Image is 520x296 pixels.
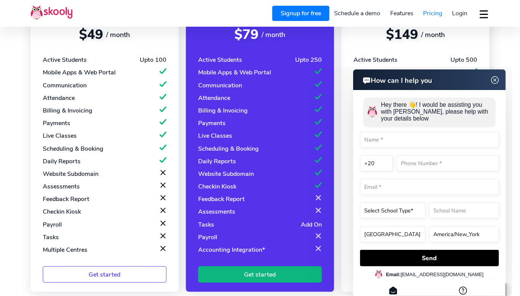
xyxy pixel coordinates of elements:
div: Communication [198,81,242,90]
div: Payments [198,119,226,127]
div: Daily Reports [198,157,236,166]
a: Login [447,7,472,19]
div: Attendance [43,94,75,102]
div: Billing & Invoicing [43,106,92,115]
div: Live Classes [43,132,77,140]
div: Accounting Integration* [198,246,265,254]
div: Active Students [43,56,87,64]
span: Pricing [423,9,442,18]
a: Schedule a demo [329,7,386,19]
button: dropdown menu [478,5,489,23]
div: Active Students [354,56,397,64]
span: / month [421,30,445,39]
a: Signup for free [272,6,329,21]
div: Assessments [43,182,80,191]
div: Upto 500 [451,56,477,64]
div: Live Classes [198,132,232,140]
div: Communication [43,81,87,90]
div: Mobile Apps & Web Portal [43,68,116,77]
img: Skooly [31,5,73,20]
div: Scheduling & Booking [198,145,259,153]
div: Attendance [198,94,230,102]
a: Get started [43,266,166,283]
div: Tasks [43,233,59,241]
div: Upto 100 [140,56,166,64]
span: Login [452,9,467,18]
div: Assessments [198,208,235,216]
span: $149 [386,26,418,43]
div: Payroll [198,233,217,241]
div: Checkin Kiosk [43,208,81,216]
div: Active Students [198,56,242,64]
div: Mobile Apps & Web Portal [198,68,271,77]
div: Website Subdomain [198,170,254,178]
span: $49 [79,26,103,43]
span: / month [262,30,286,39]
div: Feedback Report [198,195,245,203]
a: Pricing [418,7,447,19]
div: Daily Reports [43,157,81,166]
div: Checkin Kiosk [198,182,236,191]
div: Billing & Invoicing [198,106,248,115]
div: Tasks [198,220,214,229]
div: Upto 250 [295,56,322,64]
div: Feedback Report [43,195,89,203]
div: Website Subdomain [43,170,99,178]
a: Features [385,7,418,19]
div: Payroll [43,220,62,229]
div: Scheduling & Booking [43,145,103,153]
span: $79 [235,26,259,43]
a: Get started [198,266,322,283]
div: Multiple Centres [43,246,87,254]
div: Payments [43,119,70,127]
span: / month [106,30,130,39]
